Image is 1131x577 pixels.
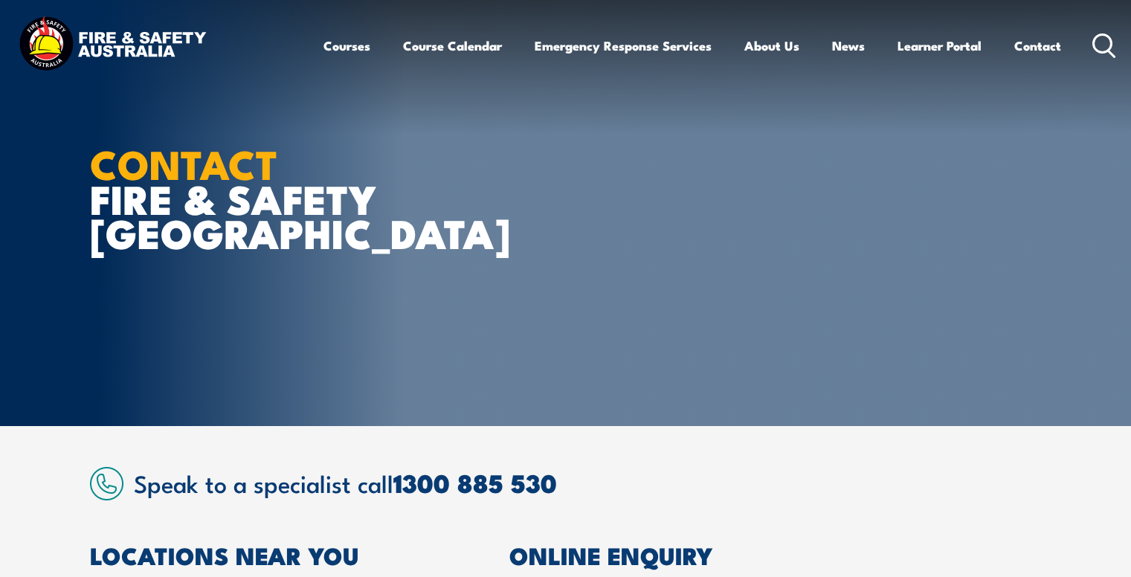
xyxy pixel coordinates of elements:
[90,146,457,250] h1: FIRE & SAFETY [GEOGRAPHIC_DATA]
[535,26,712,65] a: Emergency Response Services
[90,132,278,193] strong: CONTACT
[744,26,799,65] a: About Us
[323,26,370,65] a: Courses
[1014,26,1061,65] a: Contact
[898,26,982,65] a: Learner Portal
[393,462,557,502] a: 1300 885 530
[134,469,1042,496] h2: Speak to a specialist call
[403,26,502,65] a: Course Calendar
[832,26,865,65] a: News
[509,544,1042,565] h2: ONLINE ENQUIRY
[90,544,442,565] h2: LOCATIONS NEAR YOU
